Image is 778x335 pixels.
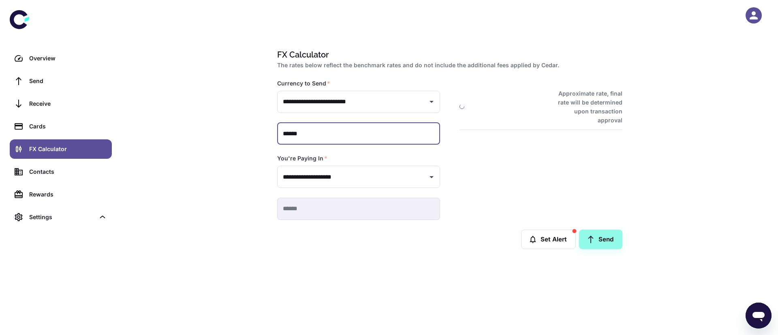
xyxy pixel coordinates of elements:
button: Open [426,96,437,107]
a: Rewards [10,185,112,204]
div: Rewards [29,190,107,199]
div: Overview [29,54,107,63]
a: Cards [10,117,112,136]
iframe: Button to launch messaging window [746,303,772,329]
a: FX Calculator [10,139,112,159]
div: Settings [29,213,95,222]
label: You're Paying In [277,154,327,162]
a: Contacts [10,162,112,181]
div: FX Calculator [29,145,107,154]
div: Send [29,77,107,85]
a: Overview [10,49,112,68]
div: Cards [29,122,107,131]
div: Contacts [29,167,107,176]
h6: Approximate rate, final rate will be determined upon transaction approval [549,89,622,125]
a: Receive [10,94,112,113]
div: Settings [10,207,112,227]
button: Open [426,171,437,183]
a: Send [10,71,112,91]
label: Currency to Send [277,79,330,87]
button: Set Alert [521,230,576,249]
h1: FX Calculator [277,49,619,61]
a: Send [579,230,622,249]
div: Receive [29,99,107,108]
